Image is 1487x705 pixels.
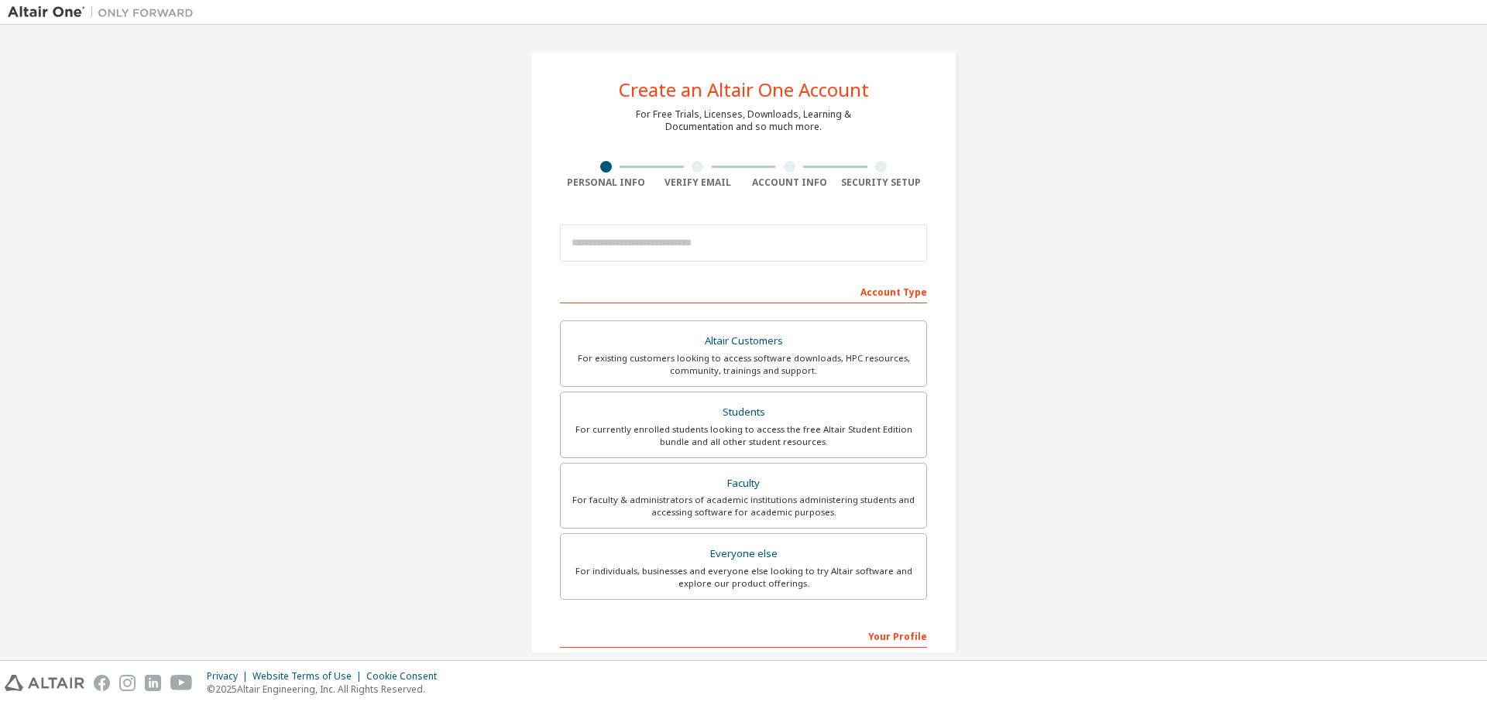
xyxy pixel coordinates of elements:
div: Account Info [743,176,836,189]
div: Personal Info [560,176,652,189]
div: For currently enrolled students looking to access the free Altair Student Edition bundle and all ... [570,423,917,448]
div: Altair Customers [570,330,917,352]
div: Account Type [560,279,927,303]
div: For existing customers looking to access software downloads, HPC resources, community, trainings ... [570,352,917,377]
img: instagram.svg [119,675,136,691]
div: Website Terms of Use [252,670,366,683]
div: Security Setup [836,176,928,189]
div: Create an Altair One Account [619,80,869,99]
div: For Free Trials, Licenses, Downloads, Learning & Documentation and so much more. [636,108,851,133]
img: youtube.svg [170,675,193,691]
div: Your Profile [560,623,927,648]
div: Cookie Consent [366,670,446,683]
div: For faculty & administrators of academic institutions administering students and accessing softwa... [570,494,917,518]
div: Students [570,402,917,423]
img: Altair One [8,5,201,20]
div: Verify Email [652,176,744,189]
div: For individuals, businesses and everyone else looking to try Altair software and explore our prod... [570,565,917,590]
img: altair_logo.svg [5,675,84,691]
img: facebook.svg [94,675,110,691]
div: Privacy [207,670,252,683]
img: linkedin.svg [145,675,161,691]
div: Everyone else [570,543,917,565]
div: Faculty [570,473,917,495]
p: © 2025 Altair Engineering, Inc. All Rights Reserved. [207,683,446,696]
